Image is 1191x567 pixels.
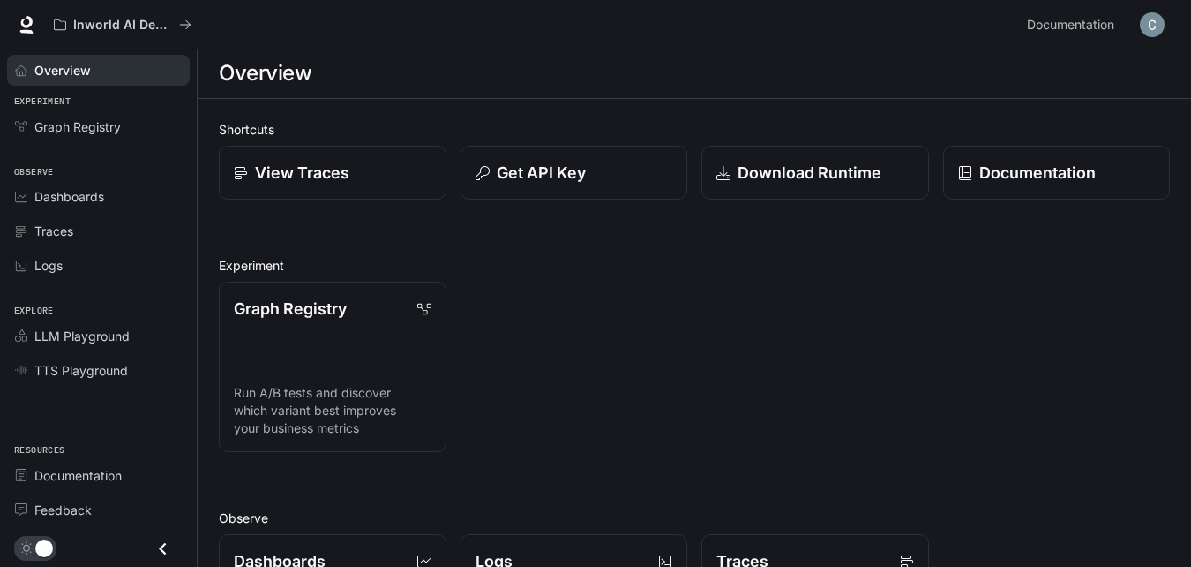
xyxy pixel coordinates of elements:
[1135,7,1170,42] button: User avatar
[219,282,446,452] a: Graph RegistryRun A/B tests and discover which variant best improves your business metrics
[943,146,1171,200] a: Documentation
[35,538,53,557] span: Dark mode toggle
[701,146,929,200] a: Download Runtime
[7,215,190,246] a: Traces
[738,161,881,185] p: Download Runtime
[497,161,586,185] p: Get API Key
[7,250,190,281] a: Logs
[34,222,73,240] span: Traces
[219,146,446,200] a: View Traces
[34,256,63,275] span: Logs
[7,321,190,352] a: LLM Playground
[219,256,1170,275] h2: Experiment
[234,384,431,437] p: Run A/B tests and discover which variant best improves your business metrics
[7,181,190,212] a: Dashboards
[34,187,104,206] span: Dashboards
[143,531,183,567] button: Close drawer
[7,460,190,491] a: Documentation
[1140,12,1165,37] img: User avatar
[219,509,1170,527] h2: Observe
[7,55,190,86] a: Overview
[34,61,91,79] span: Overview
[7,355,190,386] a: TTS Playground
[73,18,172,33] p: Inworld AI Demos
[7,495,190,525] a: Feedback
[46,7,199,42] button: All workspaces
[979,161,1096,185] p: Documentation
[219,120,1170,139] h2: Shortcuts
[34,501,92,519] span: Feedback
[255,161,349,185] p: View Traces
[1027,14,1114,36] span: Documentation
[34,466,122,485] span: Documentation
[234,297,347,321] p: Graph Registry
[219,56,311,91] h1: Overview
[1020,7,1127,42] a: Documentation
[34,327,130,345] span: LLM Playground
[34,361,128,380] span: TTS Playground
[461,146,688,200] button: Get API Key
[7,111,190,142] a: Graph Registry
[34,117,121,136] span: Graph Registry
